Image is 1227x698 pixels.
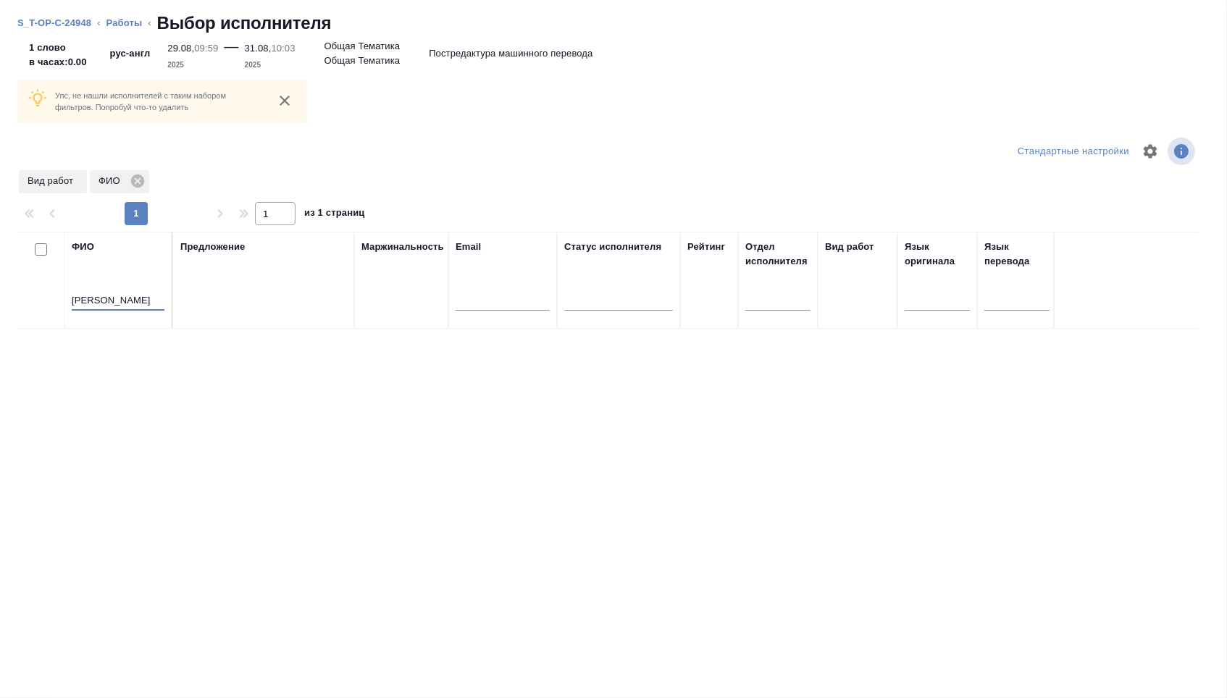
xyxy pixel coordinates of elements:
[167,43,194,54] p: 29.08,
[429,46,592,61] p: Постредактура машинного перевода
[245,43,272,54] p: 31.08,
[97,16,100,30] li: ‹
[224,35,238,72] div: —
[17,17,91,28] a: S_T-OP-C-24948
[29,41,87,55] p: 1 слово
[1014,140,1133,163] div: split button
[456,240,481,254] div: Email
[90,170,149,193] div: ФИО
[106,17,143,28] a: Работы
[55,90,262,113] p: Упс, не нашли исполнителей с таким набором фильтров. Попробуй что-то удалить
[274,90,296,112] button: close
[17,12,1210,35] nav: breadcrumb
[1168,138,1198,165] span: Посмотреть информацию
[745,240,811,269] div: Отдел исполнителя
[157,12,332,35] h2: Выбор исполнителя
[99,174,125,188] p: ФИО
[72,240,94,254] div: ФИО
[324,39,401,54] p: Общая Тематика
[304,204,365,225] span: из 1 страниц
[271,43,295,54] p: 10:03
[564,240,661,254] div: Статус исполнителя
[687,240,725,254] div: Рейтинг
[28,174,78,188] p: Вид работ
[194,43,218,54] p: 09:59
[361,240,444,254] div: Маржинальность
[905,240,970,269] div: Язык оригинала
[148,16,151,30] li: ‹
[1133,134,1168,169] span: Настроить таблицу
[825,240,874,254] div: Вид работ
[984,240,1050,269] div: Язык перевода
[180,240,246,254] div: Предложение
